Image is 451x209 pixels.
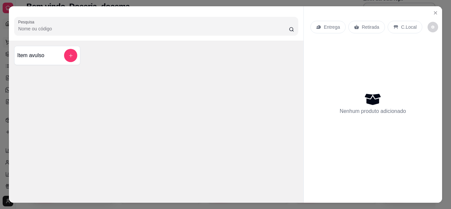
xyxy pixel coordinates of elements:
button: Close [430,8,441,18]
h4: Item avulso [17,52,44,59]
p: C.Local [401,24,417,30]
p: Retirada [362,24,379,30]
p: Nenhum produto adicionado [340,107,406,115]
input: Pesquisa [18,25,289,32]
button: add-separate-item [64,49,77,62]
p: Entrega [324,24,340,30]
button: decrease-product-quantity [428,22,438,32]
label: Pesquisa [18,19,37,25]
